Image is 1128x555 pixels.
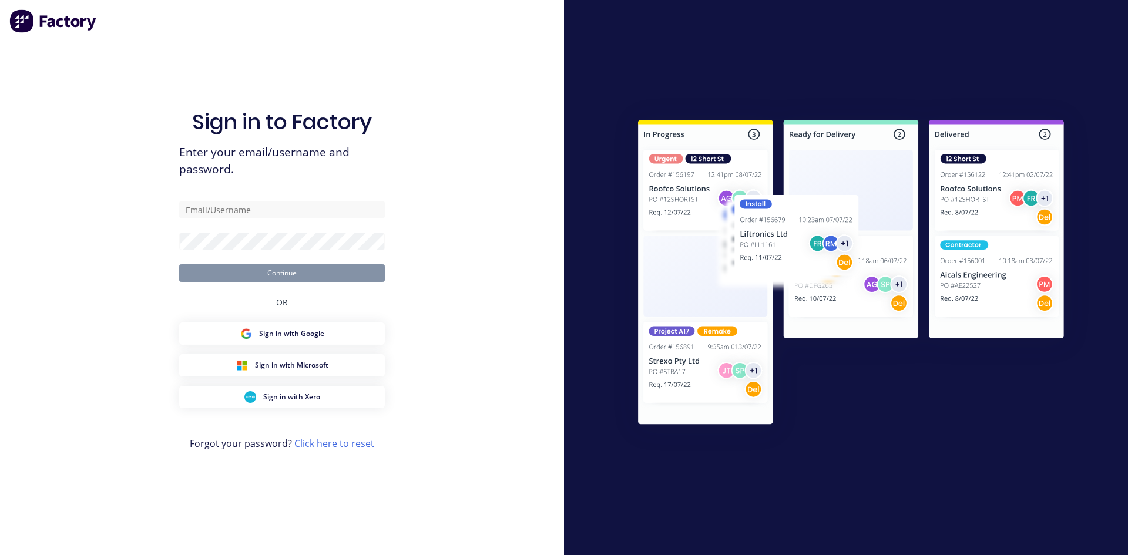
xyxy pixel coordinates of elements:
img: Google Sign in [240,328,252,339]
h1: Sign in to Factory [192,109,372,134]
span: Sign in with Xero [263,392,320,402]
img: Factory [9,9,98,33]
button: Google Sign inSign in with Google [179,322,385,345]
span: Sign in with Microsoft [255,360,328,371]
img: Sign in [612,96,1090,452]
img: Xero Sign in [244,391,256,403]
button: Continue [179,264,385,282]
a: Click here to reset [294,437,374,450]
button: Xero Sign inSign in with Xero [179,386,385,408]
span: Forgot your password? [190,436,374,450]
span: Sign in with Google [259,328,324,339]
div: OR [276,282,288,322]
button: Microsoft Sign inSign in with Microsoft [179,354,385,376]
span: Enter your email/username and password. [179,144,385,178]
img: Microsoft Sign in [236,359,248,371]
input: Email/Username [179,201,385,218]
